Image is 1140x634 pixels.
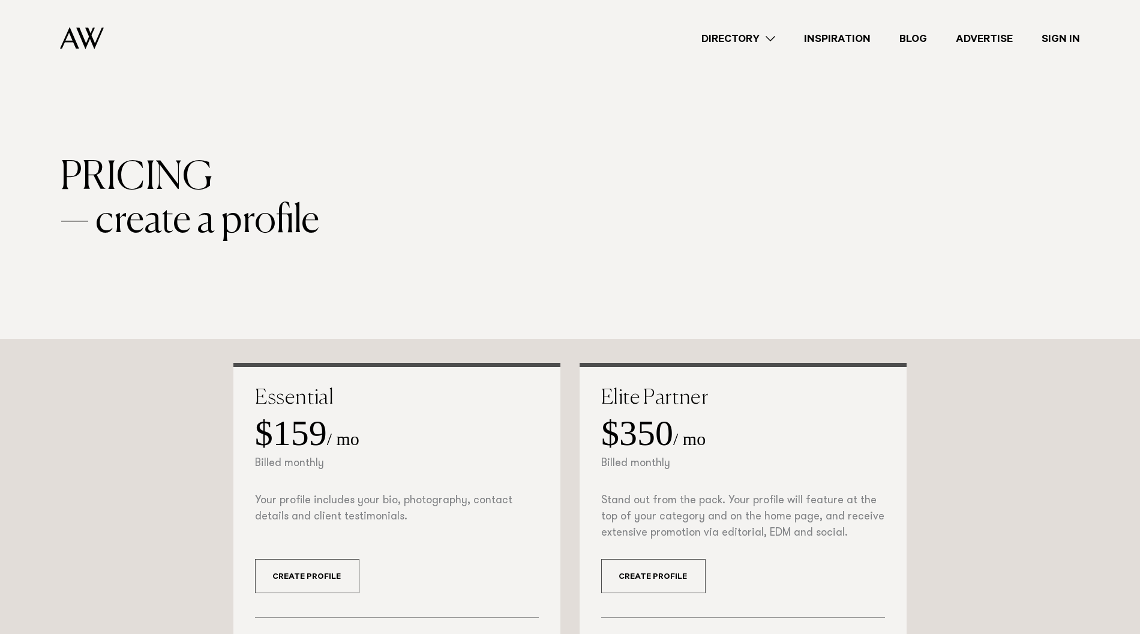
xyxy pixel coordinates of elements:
a: Inspiration [790,31,885,47]
p: Your profile includes your bio, photography, contact details and client testimonials. [255,493,539,525]
strong: $159 [255,413,327,453]
img: Auckland Weddings Logo [60,27,104,49]
strong: $350 [601,413,673,453]
a: Create Profile [255,559,359,593]
h2: Essential [255,387,539,408]
small: Billed monthly [255,458,324,469]
a: Sign In [1027,31,1094,47]
a: Directory [687,31,790,47]
a: Blog [885,31,941,47]
span: create a profile [95,200,319,243]
a: Create Profile [601,559,706,593]
div: Pricing [60,157,1080,200]
span: — [60,200,89,243]
div: / mo [601,415,885,451]
p: Stand out from the pack. Your profile will feature at the top of your category and on the home pa... [601,493,885,542]
small: Billed monthly [601,458,670,469]
div: / mo [255,415,539,451]
h2: Elite Partner [601,387,885,408]
a: Advertise [941,31,1027,47]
